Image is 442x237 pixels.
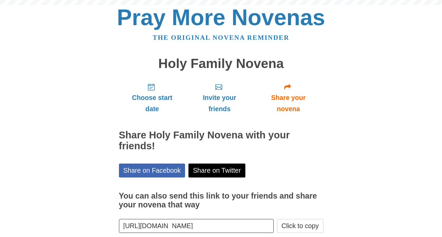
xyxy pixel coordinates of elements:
[119,78,186,118] a: Choose start date
[119,164,185,177] a: Share on Facebook
[126,92,179,115] span: Choose start date
[260,92,317,115] span: Share your novena
[192,92,246,115] span: Invite your friends
[119,56,323,71] h1: Holy Family Novena
[117,5,325,30] a: Pray More Novenas
[153,34,289,41] a: The original novena reminder
[254,78,323,118] a: Share your novena
[119,130,323,152] h2: Share Holy Family Novena with your friends!
[188,164,245,177] a: Share on Twitter
[185,78,253,118] a: Invite your friends
[119,192,323,209] h3: You can also send this link to your friends and share your novena that way
[277,219,323,233] button: Click to copy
